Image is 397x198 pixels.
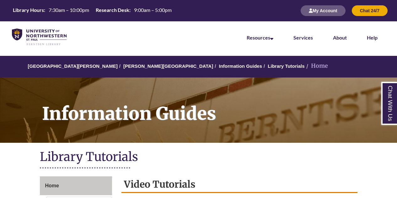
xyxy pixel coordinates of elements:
h1: Library Tutorials [40,149,357,166]
a: Services [293,35,313,40]
a: My Account [301,8,346,13]
button: My Account [301,5,346,16]
span: Home [45,183,59,188]
a: Information Guides [219,63,262,69]
a: Chat 24/7 [352,8,388,13]
a: Library Tutorials [268,63,304,69]
th: Research Desk: [93,7,131,13]
a: [GEOGRAPHIC_DATA][PERSON_NAME] [28,63,118,69]
span: 9:00am – 5:00pm [134,7,172,13]
a: [PERSON_NAME][GEOGRAPHIC_DATA] [123,63,213,69]
a: Hours Today [10,7,174,15]
table: Hours Today [10,7,174,14]
a: Home [40,176,112,195]
a: Resources [247,35,273,40]
li: Home [305,62,328,71]
button: Chat 24/7 [352,5,388,16]
h1: Information Guides [35,78,397,135]
a: About [333,35,347,40]
th: Library Hours: [10,7,46,13]
img: UNWSP Library Logo [12,29,67,46]
a: Help [367,35,378,40]
h2: Video Tutorials [121,176,357,193]
span: 7:30am – 10:00pm [49,7,89,13]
